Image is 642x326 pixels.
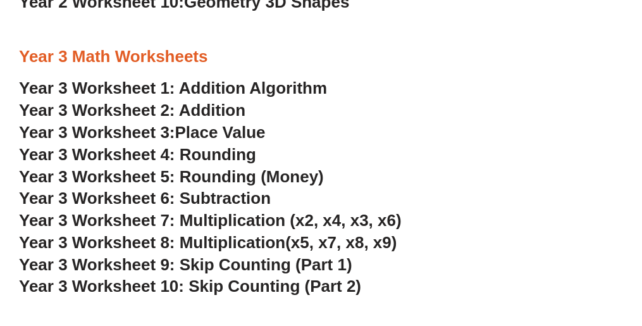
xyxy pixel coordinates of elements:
a: Year 3 Worksheet 10: Skip Counting (Part 2) [19,277,361,296]
iframe: Chat Widget [431,183,642,326]
h3: Year 3 Math Worksheets [19,46,623,68]
a: Year 3 Worksheet 5: Rounding (Money) [19,167,324,186]
span: Year 3 Worksheet 8: Multiplication [19,233,285,252]
a: Year 3 Worksheet 2: Addition [19,101,245,120]
a: Year 3 Worksheet 8: Multiplication(x5, x7, x8, x9) [19,233,397,252]
span: Place Value [175,123,266,142]
span: (x5, x7, x8, x9) [285,233,397,252]
a: Year 3 Worksheet 4: Rounding [19,145,256,164]
a: Year 3 Worksheet 1: Addition Algorithm [19,78,327,97]
span: Year 3 Worksheet 3: [19,123,175,142]
a: Year 3 Worksheet 3:Place Value [19,123,266,142]
a: Year 3 Worksheet 9: Skip Counting (Part 1) [19,255,352,274]
a: Year 3 Worksheet 6: Subtraction [19,189,271,208]
a: Year 3 Worksheet 7: Multiplication (x2, x4, x3, x6) [19,211,402,230]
